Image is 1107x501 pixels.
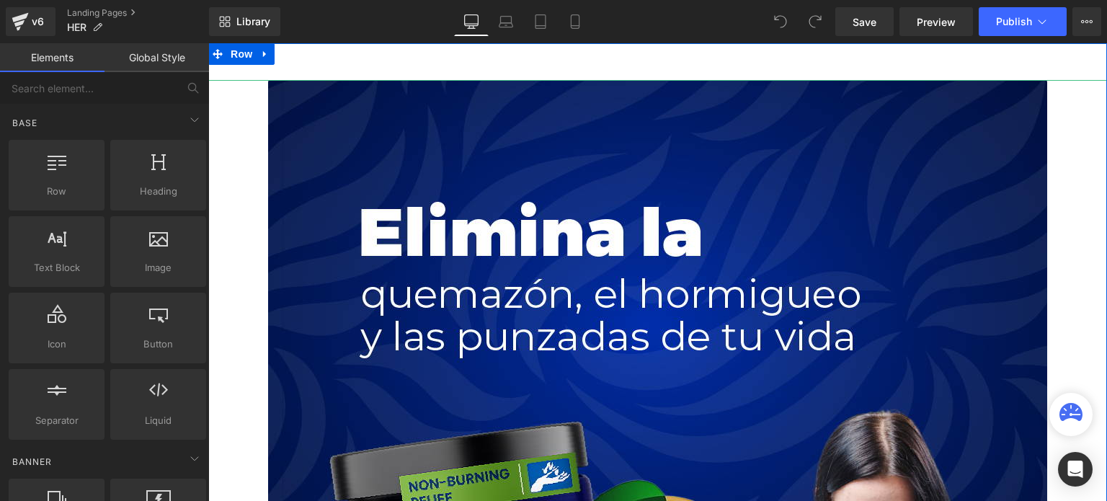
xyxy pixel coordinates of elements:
a: Desktop [454,7,489,36]
span: Row [13,184,100,199]
a: Global Style [105,43,209,72]
a: New Library [209,7,280,36]
span: HER [67,22,86,33]
span: Liquid [115,413,202,428]
span: Save [853,14,876,30]
button: Publish [979,7,1067,36]
a: Laptop [489,7,523,36]
span: Publish [996,16,1032,27]
span: Icon [13,337,100,352]
div: v6 [29,12,47,31]
span: Base [11,116,39,130]
a: Preview [899,7,973,36]
span: Library [236,15,270,28]
a: v6 [6,7,55,36]
a: Tablet [523,7,558,36]
button: More [1072,7,1101,36]
span: Text Block [13,260,100,275]
span: Separator [13,413,100,428]
span: Preview [917,14,956,30]
a: Landing Pages [67,7,209,19]
button: Redo [801,7,830,36]
span: Heading [115,184,202,199]
div: Open Intercom Messenger [1058,452,1093,487]
button: Undo [766,7,795,36]
span: Banner [11,455,53,469]
span: Image [115,260,202,275]
span: Button [115,337,202,352]
a: Mobile [558,7,592,36]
